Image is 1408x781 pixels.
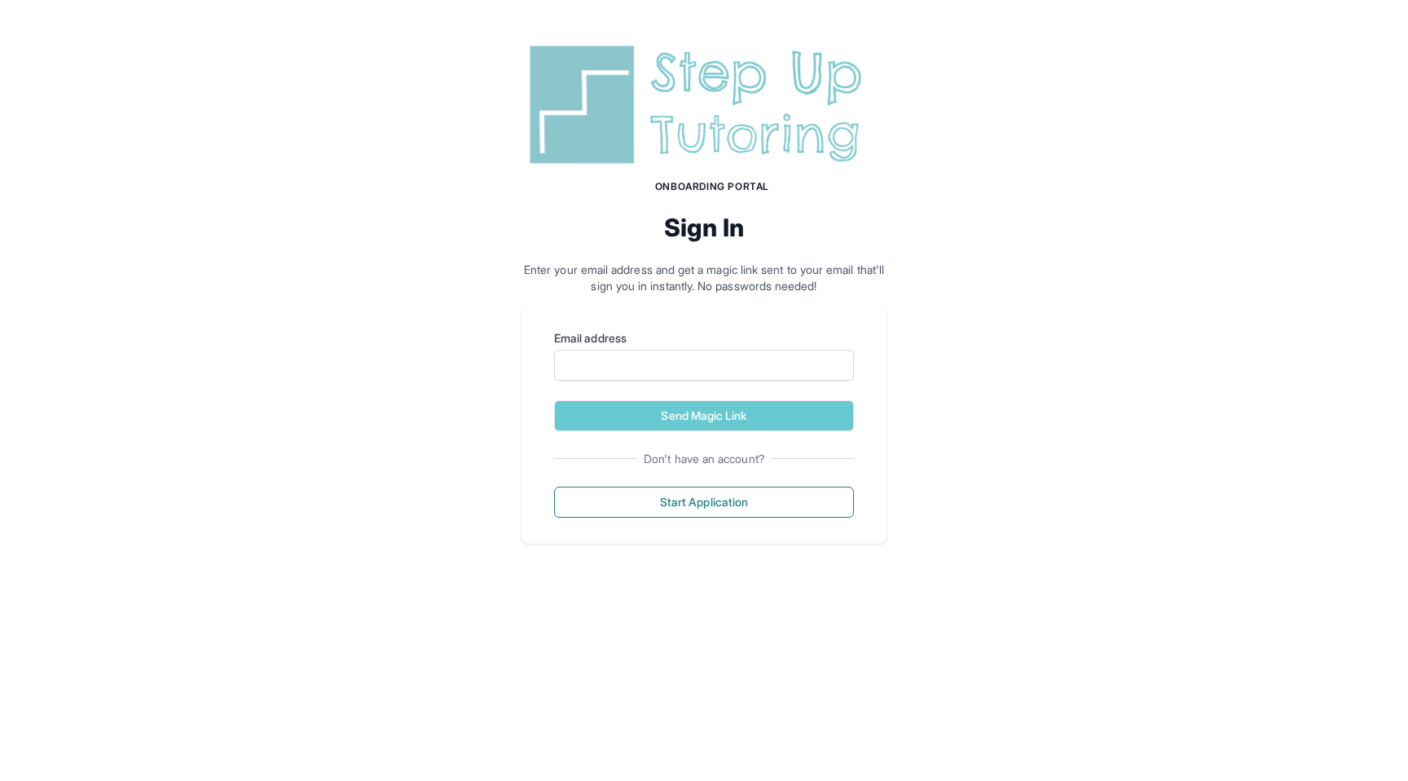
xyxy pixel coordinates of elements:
label: Email address [554,330,854,346]
h1: Onboarding Portal [538,180,887,193]
h2: Sign In [521,213,887,242]
span: Don't have an account? [637,451,771,467]
button: Send Magic Link [554,400,854,431]
img: Step Up Tutoring horizontal logo [521,39,887,170]
button: Start Application [554,487,854,518]
p: Enter your email address and get a magic link sent to your email that'll sign you in instantly. N... [521,262,887,294]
